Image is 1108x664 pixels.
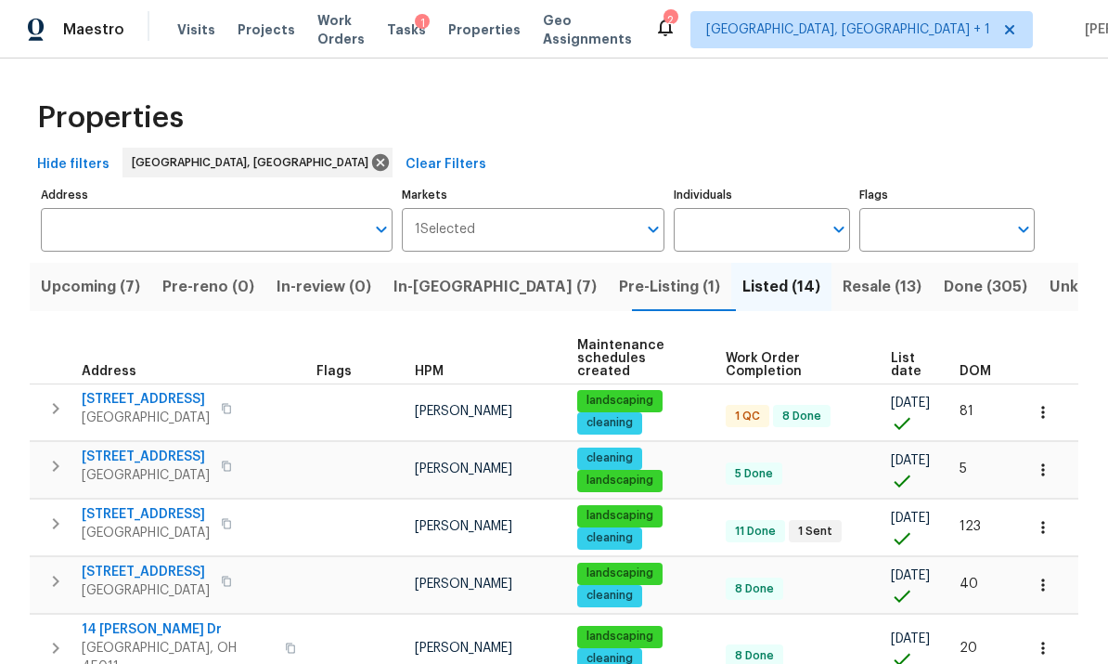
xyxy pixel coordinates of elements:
[63,20,124,39] span: Maestro
[543,11,632,48] span: Geo Assignments
[728,524,783,540] span: 11 Done
[726,352,859,378] span: Work Order Completion
[82,524,210,542] span: [GEOGRAPHIC_DATA]
[402,189,665,201] label: Markets
[859,189,1035,201] label: Flags
[843,274,921,300] span: Resale (13)
[448,20,521,39] span: Properties
[415,578,512,591] span: [PERSON_NAME]
[82,563,210,581] span: [STREET_ADDRESS]
[1011,216,1037,242] button: Open
[579,629,661,644] span: landscaping
[791,524,840,540] span: 1 Sent
[826,216,852,242] button: Open
[122,148,393,177] div: [GEOGRAPHIC_DATA], [GEOGRAPHIC_DATA]
[579,566,661,581] span: landscaping
[82,365,136,378] span: Address
[415,222,475,238] span: 1 Selected
[82,390,210,409] span: [STREET_ADDRESS]
[579,588,640,604] span: cleaning
[775,409,829,424] span: 8 Done
[579,508,661,524] span: landscaping
[640,216,666,242] button: Open
[674,189,849,201] label: Individuals
[960,405,973,418] span: 81
[579,393,661,409] span: landscaping
[415,520,512,533] span: [PERSON_NAME]
[415,14,430,33] div: 1
[579,530,640,546] span: cleaning
[30,148,117,182] button: Hide filters
[728,466,780,482] span: 5 Done
[387,23,426,36] span: Tasks
[406,153,486,176] span: Clear Filters
[368,216,394,242] button: Open
[579,450,640,466] span: cleaning
[891,569,930,582] span: [DATE]
[891,512,930,525] span: [DATE]
[891,454,930,467] span: [DATE]
[393,274,597,300] span: In-[GEOGRAPHIC_DATA] (7)
[664,11,676,30] div: 2
[728,409,767,424] span: 1 QC
[619,274,720,300] span: Pre-Listing (1)
[891,352,928,378] span: List date
[317,11,365,48] span: Work Orders
[891,632,930,645] span: [DATE]
[132,153,376,172] span: [GEOGRAPHIC_DATA], [GEOGRAPHIC_DATA]
[415,365,444,378] span: HPM
[82,409,210,427] span: [GEOGRAPHIC_DATA]
[177,20,215,39] span: Visits
[398,148,494,182] button: Clear Filters
[415,405,512,418] span: [PERSON_NAME]
[82,620,274,639] span: 14 [PERSON_NAME] Dr
[944,274,1027,300] span: Done (305)
[37,109,184,127] span: Properties
[415,462,512,475] span: [PERSON_NAME]
[742,274,820,300] span: Listed (14)
[891,397,930,410] span: [DATE]
[960,642,977,655] span: 20
[960,462,967,475] span: 5
[577,339,694,378] span: Maintenance schedules created
[960,520,981,533] span: 123
[41,189,393,201] label: Address
[960,578,978,591] span: 40
[316,365,352,378] span: Flags
[82,505,210,524] span: [STREET_ADDRESS]
[82,581,210,600] span: [GEOGRAPHIC_DATA]
[579,473,661,488] span: landscaping
[415,642,512,655] span: [PERSON_NAME]
[82,448,210,466] span: [STREET_ADDRESS]
[238,20,295,39] span: Projects
[277,274,371,300] span: In-review (0)
[728,648,781,664] span: 8 Done
[41,274,140,300] span: Upcoming (7)
[579,415,640,431] span: cleaning
[162,274,254,300] span: Pre-reno (0)
[82,466,210,485] span: [GEOGRAPHIC_DATA]
[37,153,110,176] span: Hide filters
[706,20,990,39] span: [GEOGRAPHIC_DATA], [GEOGRAPHIC_DATA] + 1
[960,365,991,378] span: DOM
[728,581,781,597] span: 8 Done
